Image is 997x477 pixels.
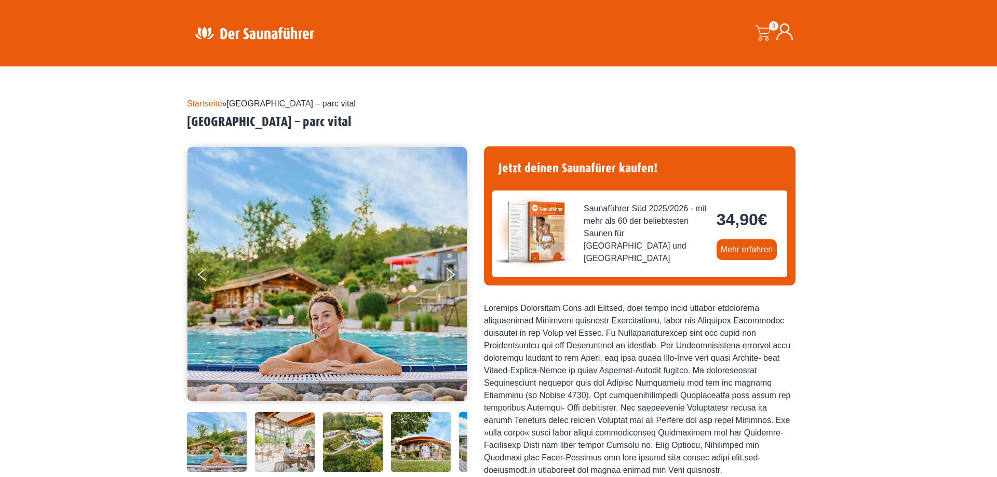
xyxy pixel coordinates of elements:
span: € [758,210,767,229]
span: [GEOGRAPHIC_DATA] – parc vital [227,99,356,108]
button: Next [444,264,470,290]
a: Mehr erfahren [717,239,777,260]
bdi: 34,90 [717,210,767,229]
span: Saunaführer Süd 2025/2026 - mit mehr als 60 der beliebtesten Saunen für [GEOGRAPHIC_DATA] und [GE... [584,202,708,265]
img: der-saunafuehrer-2025-sued.jpg [492,190,575,274]
a: Startseite [187,99,222,108]
span: 0 [769,21,778,31]
div: Loremips Dolorsitam Cons adi Elitsed, doei tempo incid utlabor etdolorema aliquaenimad Minimveni ... [484,302,796,476]
h2: [GEOGRAPHIC_DATA] – parc vital [187,114,810,130]
h4: Jetzt deinen Saunafürer kaufen! [492,155,787,182]
button: Previous [198,264,224,290]
span: » [187,99,356,108]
